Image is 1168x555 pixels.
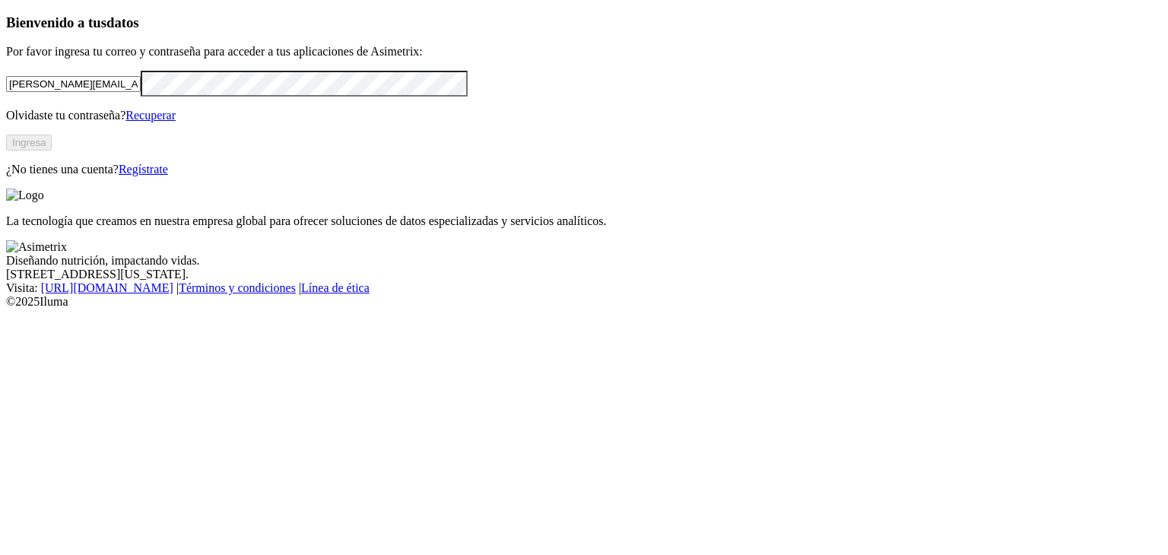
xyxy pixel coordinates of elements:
[6,109,1162,122] p: Olvidaste tu contraseña?
[6,295,1162,309] div: © 2025 Iluma
[6,189,44,202] img: Logo
[119,163,168,176] a: Regístrate
[6,268,1162,281] div: [STREET_ADDRESS][US_STATE].
[6,163,1162,176] p: ¿No tienes una cuenta?
[106,14,139,30] span: datos
[41,281,173,294] a: [URL][DOMAIN_NAME]
[6,76,141,92] input: Tu correo
[6,254,1162,268] div: Diseñando nutrición, impactando vidas.
[6,45,1162,59] p: Por favor ingresa tu correo y contraseña para acceder a tus aplicaciones de Asimetrix:
[179,281,296,294] a: Términos y condiciones
[6,214,1162,228] p: La tecnología que creamos en nuestra empresa global para ofrecer soluciones de datos especializad...
[6,135,52,151] button: Ingresa
[6,14,1162,31] h3: Bienvenido a tus
[6,240,67,254] img: Asimetrix
[125,109,176,122] a: Recuperar
[6,281,1162,295] div: Visita : | |
[301,281,370,294] a: Línea de ética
